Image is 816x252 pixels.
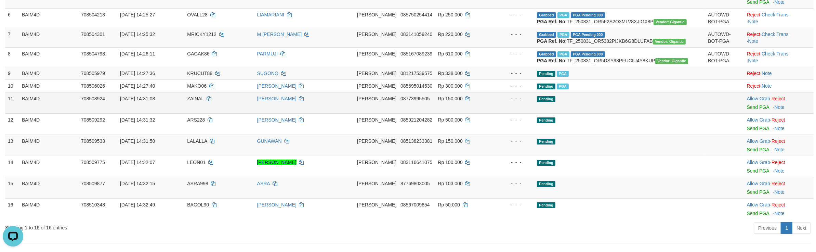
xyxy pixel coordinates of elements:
span: PGA Pending [571,32,605,38]
span: Marked by aeoriva [557,32,569,38]
span: [PERSON_NAME] [357,32,396,37]
button: Open LiveChat chat widget [3,3,23,23]
a: Next [792,222,811,234]
span: Copy 085750254414 to clipboard [400,12,432,17]
div: Showing 1 to 16 of 16 entries [5,222,335,231]
div: - - - [496,50,531,57]
a: Note [748,38,759,44]
td: AUTOWD-BOT-PGA [705,47,744,67]
td: · [744,135,814,156]
td: BAIM4D [19,8,78,28]
a: Note [748,58,759,63]
span: Copy 083141059240 to clipboard [400,32,432,37]
td: · [744,79,814,92]
span: 708508924 [81,96,105,101]
td: 8 [5,47,19,67]
span: ZAINAL [187,96,204,101]
div: - - - [496,180,531,187]
td: 7 [5,28,19,47]
span: [DATE] 14:25:27 [120,12,155,17]
a: Reject [772,202,785,207]
td: 15 [5,177,19,198]
span: · [747,117,772,123]
span: KRUCUT88 [187,71,212,76]
span: Pending [537,84,555,89]
a: Allow Grab [747,181,770,186]
span: Rp 103.000 [438,181,462,186]
span: GAGAK86 [187,51,209,56]
span: [PERSON_NAME] [357,71,396,76]
span: Pending [537,117,555,123]
span: Rp 300.000 [438,83,462,89]
span: [PERSON_NAME] [357,202,396,207]
td: 14 [5,156,19,177]
span: 708509292 [81,117,105,123]
a: Send PGA [747,104,769,110]
a: Note [775,126,785,131]
span: [PERSON_NAME] [357,51,396,56]
span: 708510348 [81,202,105,207]
a: Send PGA [747,211,769,216]
span: Marked by aeoriva [557,12,569,18]
td: BAIM4D [19,28,78,47]
span: PGA Pending [571,12,605,18]
a: [PERSON_NAME] [257,117,297,123]
span: Copy 08773995505 to clipboard [400,96,430,101]
span: Rp 500.000 [438,117,462,123]
span: Vendor URL: https://order5.1velocity.biz [655,58,688,64]
a: Allow Grab [747,96,770,101]
a: SUGONO [257,71,278,76]
span: Grabbed [537,32,556,38]
div: - - - [496,83,531,89]
div: - - - [496,116,531,123]
a: PARMUJI [257,51,278,56]
span: Rp 50.000 [438,202,460,207]
span: [PERSON_NAME] [357,83,396,89]
span: Grabbed [537,51,556,57]
span: Copy 08567009854 to clipboard [400,202,430,207]
span: BAGOL90 [187,202,209,207]
td: AUTOWD-BOT-PGA [705,28,744,47]
a: Send PGA [747,189,769,195]
span: Rp 100.000 [438,160,462,165]
a: Send PGA [747,147,769,152]
span: 708509877 [81,181,105,186]
td: BAIM4D [19,113,78,135]
td: · [744,198,814,219]
span: Rp 150.000 [438,138,462,144]
div: - - - [496,201,531,208]
span: Vendor URL: https://order5.1velocity.biz [654,19,687,25]
span: PGA Pending [571,51,605,57]
td: 13 [5,135,19,156]
a: Reject [772,117,785,123]
span: [PERSON_NAME] [357,12,396,17]
span: · [747,202,772,207]
a: [PERSON_NAME] [257,202,297,207]
a: Previous [754,222,781,234]
a: 1 [781,222,792,234]
span: MAKO06 [187,83,207,89]
span: [DATE] 14:26:11 [120,51,155,56]
a: Reject [772,160,785,165]
a: Note [775,168,785,174]
span: [DATE] 14:32:15 [120,181,155,186]
span: Marked by aeoriva [557,84,569,89]
span: Copy 081217539575 to clipboard [400,71,432,76]
td: BAIM4D [19,67,78,79]
span: MRICKY1212 [187,32,216,37]
span: 708505979 [81,71,105,76]
span: [DATE] 14:31:32 [120,117,155,123]
span: Copy 87769803005 to clipboard [400,181,430,186]
div: - - - [496,95,531,102]
a: M [PERSON_NAME] [257,32,302,37]
td: · [744,113,814,135]
span: Vendor URL: https://order5.1velocity.biz [653,39,686,45]
span: [PERSON_NAME] [357,96,396,101]
span: LEON01 [187,160,206,165]
span: [DATE] 14:32:49 [120,202,155,207]
div: - - - [496,159,531,166]
b: PGA Ref. No: [537,38,567,44]
td: · [744,92,814,113]
span: Rp 610.000 [438,51,462,56]
a: Note [748,19,759,24]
